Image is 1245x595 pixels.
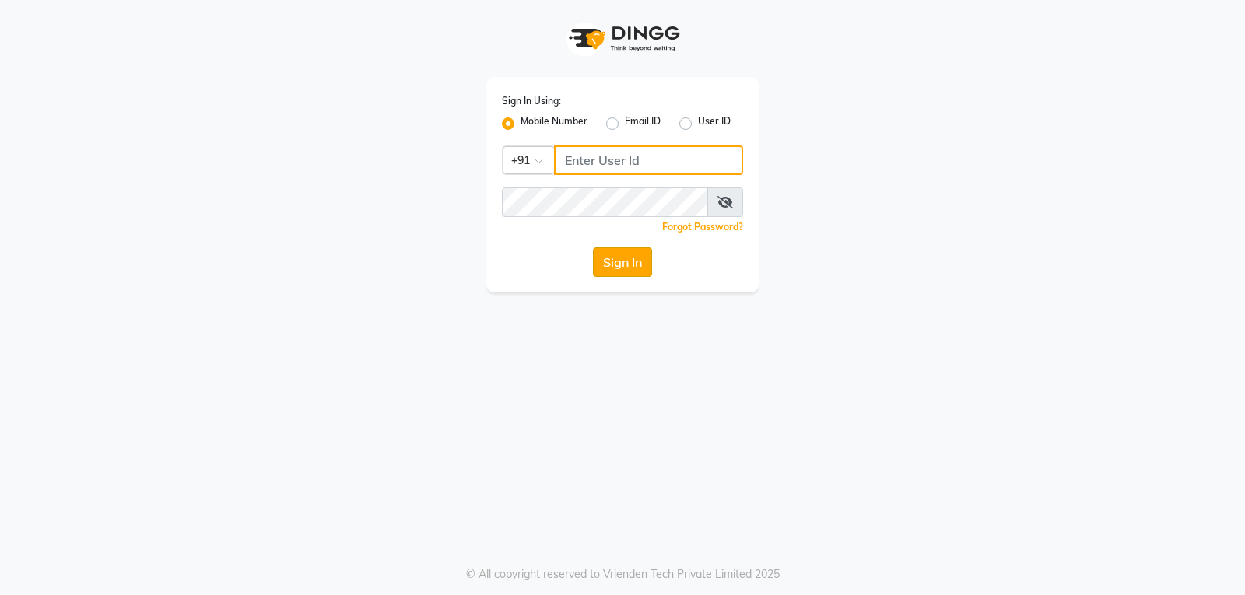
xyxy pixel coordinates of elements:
a: Forgot Password? [662,221,743,233]
label: User ID [698,114,731,133]
input: Username [554,145,743,175]
input: Username [502,187,708,217]
label: Mobile Number [521,114,587,133]
button: Sign In [593,247,652,277]
label: Sign In Using: [502,94,561,108]
img: logo1.svg [560,16,685,61]
label: Email ID [625,114,661,133]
